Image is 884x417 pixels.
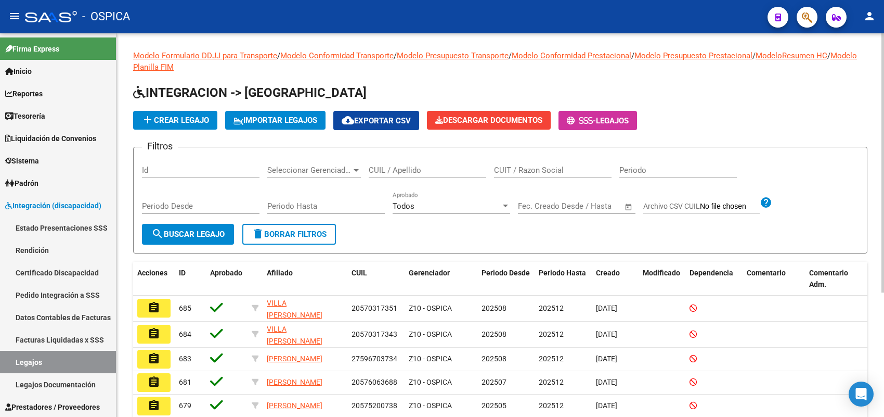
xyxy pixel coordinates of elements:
span: Todos [393,201,414,211]
span: 27596703734 [352,355,397,363]
input: Fecha inicio [518,201,560,211]
span: Inicio [5,66,32,77]
span: Z10 - OSPICA [409,304,452,312]
span: ID [179,269,186,277]
span: [PERSON_NAME] [267,401,322,410]
a: Modelo Presupuesto Prestacional [634,51,752,60]
mat-icon: menu [8,10,21,22]
span: 202508 [482,355,506,363]
span: Tesorería [5,110,45,122]
mat-icon: assignment [148,352,160,365]
span: Liquidación de Convenios [5,133,96,144]
span: Seleccionar Gerenciador [267,166,352,175]
span: Creado [596,269,620,277]
span: [PERSON_NAME] [267,355,322,363]
datatable-header-cell: Dependencia [685,262,743,296]
input: Archivo CSV CUIL [700,202,760,211]
a: ModeloResumen HC [756,51,827,60]
span: 684 [179,330,191,338]
span: Modificado [643,269,680,277]
mat-icon: person [863,10,876,22]
span: 681 [179,378,191,386]
span: 685 [179,304,191,312]
datatable-header-cell: Afiliado [263,262,347,296]
span: 202512 [539,330,564,338]
span: [DATE] [596,401,617,410]
button: Borrar Filtros [242,224,336,245]
span: Acciones [137,269,167,277]
span: 202512 [539,378,564,386]
div: Open Intercom Messenger [849,382,874,407]
span: - [567,116,596,125]
span: Periodo Desde [482,269,530,277]
mat-icon: delete [252,228,264,240]
datatable-header-cell: Periodo Desde [477,262,535,296]
datatable-header-cell: ID [175,262,206,296]
span: Z10 - OSPICA [409,378,452,386]
span: 20576063688 [352,378,397,386]
span: [DATE] [596,378,617,386]
span: [DATE] [596,304,617,312]
span: VILLA [PERSON_NAME] [267,325,322,345]
span: Borrar Filtros [252,230,327,239]
span: INTEGRACION -> [GEOGRAPHIC_DATA] [133,85,367,100]
button: Crear Legajo [133,111,217,130]
span: 202507 [482,378,506,386]
mat-icon: assignment [148,327,160,340]
span: 202508 [482,304,506,312]
span: 202508 [482,330,506,338]
datatable-header-cell: Periodo Hasta [535,262,592,296]
datatable-header-cell: CUIL [347,262,405,296]
span: [PERSON_NAME] [267,378,322,386]
span: Z10 - OSPICA [409,355,452,363]
span: Z10 - OSPICA [409,330,452,338]
mat-icon: assignment [148,376,160,388]
mat-icon: assignment [148,301,160,314]
button: -Legajos [558,111,637,130]
span: 202512 [539,304,564,312]
span: Archivo CSV CUIL [643,202,700,210]
span: 20570317351 [352,304,397,312]
span: Legajos [596,116,629,125]
a: Modelo Formulario DDJJ para Transporte [133,51,277,60]
span: Integración (discapacidad) [5,200,101,211]
span: 20575200738 [352,401,397,410]
span: 202512 [539,401,564,410]
mat-icon: add [141,113,154,126]
datatable-header-cell: Gerenciador [405,262,477,296]
span: Firma Express [5,43,59,55]
datatable-header-cell: Modificado [639,262,685,296]
span: Buscar Legajo [151,230,225,239]
span: 202505 [482,401,506,410]
span: 202512 [539,355,564,363]
a: Modelo Conformidad Prestacional [512,51,631,60]
a: Modelo Conformidad Transporte [280,51,394,60]
a: Modelo Presupuesto Transporte [397,51,509,60]
span: Gerenciador [409,269,450,277]
span: Aprobado [210,269,242,277]
mat-icon: assignment [148,399,160,412]
span: [DATE] [596,330,617,338]
input: Fecha fin [569,201,620,211]
span: Prestadores / Proveedores [5,401,100,413]
datatable-header-cell: Comentario [743,262,805,296]
span: 679 [179,401,191,410]
datatable-header-cell: Comentario Adm. [805,262,867,296]
datatable-header-cell: Aprobado [206,262,248,296]
span: Reportes [5,88,43,99]
span: Comentario [747,269,786,277]
datatable-header-cell: Creado [592,262,639,296]
span: CUIL [352,269,367,277]
span: Sistema [5,155,39,167]
span: Descargar Documentos [435,116,542,125]
span: 20570317343 [352,330,397,338]
h3: Filtros [142,139,178,154]
span: Padrón [5,178,38,189]
span: Periodo Hasta [539,269,586,277]
span: IMPORTAR LEGAJOS [233,116,317,125]
button: Exportar CSV [333,111,419,130]
button: Descargar Documentos [427,111,551,130]
span: - OSPICA [82,5,130,28]
button: Buscar Legajo [142,224,234,245]
span: Afiliado [267,269,293,277]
